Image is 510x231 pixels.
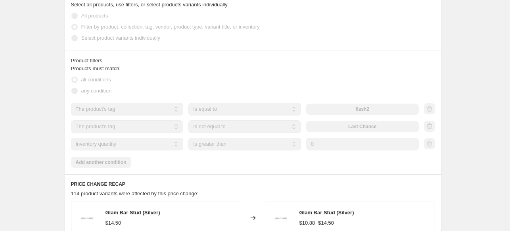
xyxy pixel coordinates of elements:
span: all conditions [81,77,111,83]
strike: $14.50 [318,219,334,227]
span: Products must match: [71,65,121,71]
span: Glam Bar Stud (Silver) [299,210,354,216]
div: Product filters [71,57,435,65]
span: any condition [81,88,112,94]
span: Select product variants individually [81,35,160,41]
h6: PRICE CHANGE RECAP [71,181,435,187]
span: Glam Bar Stud (Silver) [105,210,160,216]
span: Select all products, use filters, or select products variants individually [71,2,228,8]
img: E037-01H_80x.jpg [269,206,293,230]
span: Filter by product, collection, tag, vendor, product type, variant title, or inventory [81,24,260,30]
div: $14.50 [105,219,121,227]
img: E037-01H_80x.jpg [75,206,99,230]
span: All products [81,13,108,19]
div: $10.88 [299,219,315,227]
span: 114 product variants were affected by this price change: [71,191,199,196]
